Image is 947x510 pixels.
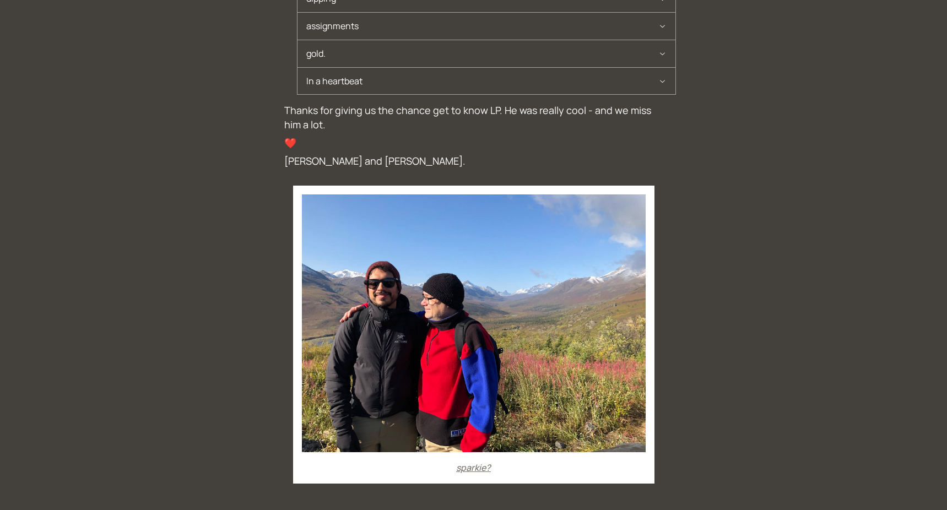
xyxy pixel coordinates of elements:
button: In a heartbeat [297,68,675,95]
span: In a heartbeat [306,68,658,95]
button: assignments [297,13,675,40]
p: [PERSON_NAME] and [PERSON_NAME]. [284,154,663,168]
p: ❤️ [284,136,663,150]
a: sparkie? [302,461,646,475]
span: gold. [306,40,658,67]
button: gold. [297,40,675,67]
p: Thanks for giving us the chance get to know LP. He was really cool - and we miss him a lot. [284,104,663,131]
span: assignments [306,13,658,40]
